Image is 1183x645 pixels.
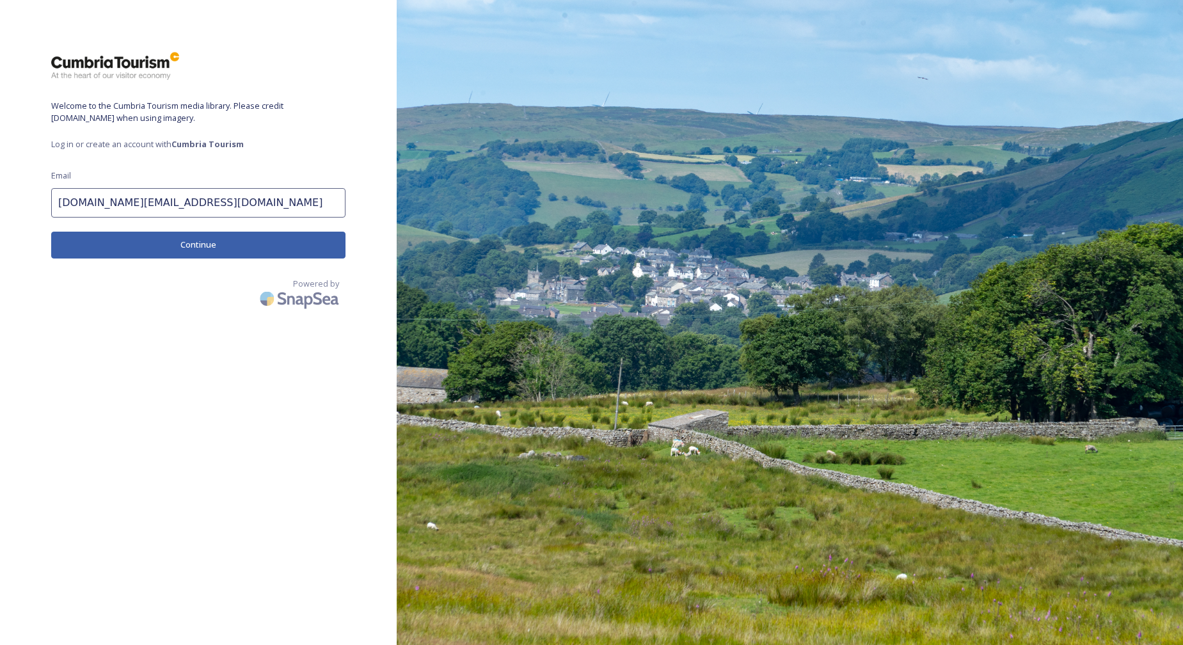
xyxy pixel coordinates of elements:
span: Email [51,170,71,182]
img: SnapSea Logo [256,283,345,314]
span: Powered by [293,278,339,290]
span: Welcome to the Cumbria Tourism media library. Please credit [DOMAIN_NAME] when using imagery. [51,100,345,124]
button: Continue [51,232,345,258]
input: john.doe@snapsea.io [51,188,345,218]
img: ct_logo.png [51,51,179,81]
span: Log in or create an account with [51,138,345,150]
strong: Cumbria Tourism [171,138,244,150]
